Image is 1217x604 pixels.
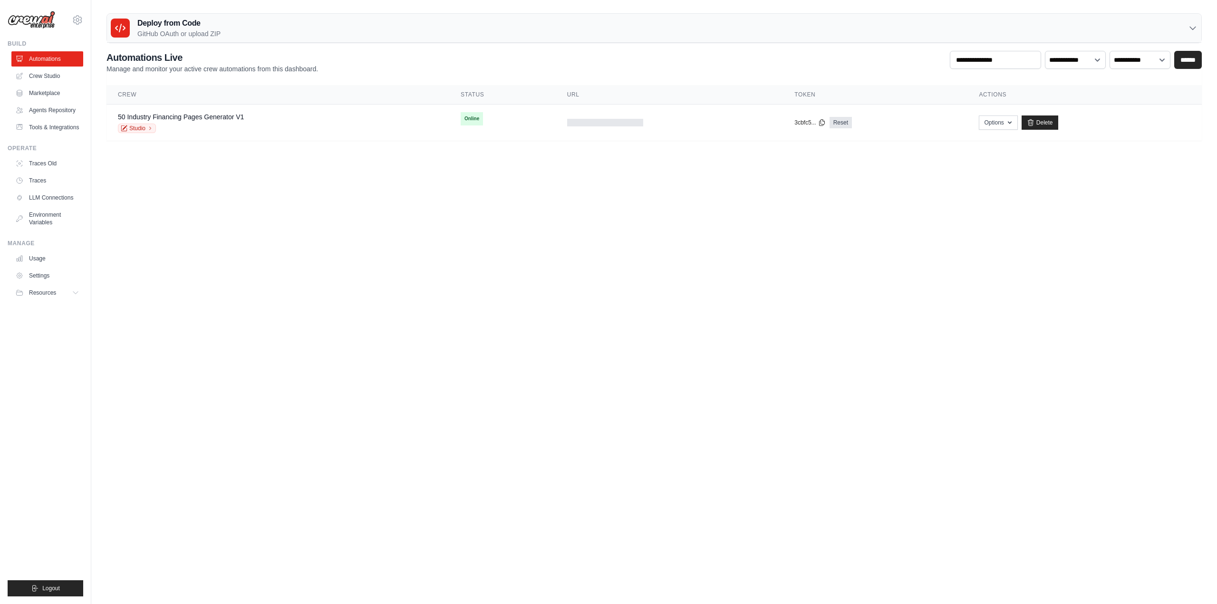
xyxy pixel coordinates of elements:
a: Traces Old [11,156,83,171]
button: Resources [11,285,83,300]
th: Status [449,85,556,105]
span: Resources [29,289,56,297]
p: Manage and monitor your active crew automations from this dashboard. [106,64,318,74]
a: Tools & Integrations [11,120,83,135]
th: Token [783,85,967,105]
a: Agents Repository [11,103,83,118]
div: Operate [8,144,83,152]
div: Manage [8,240,83,247]
h2: Automations Live [106,51,318,64]
a: Automations [11,51,83,67]
a: Crew Studio [11,68,83,84]
button: 3cbfc5... [794,119,825,126]
a: Studio [118,124,156,133]
a: Traces [11,173,83,188]
th: Actions [967,85,1202,105]
a: Settings [11,268,83,283]
span: Logout [42,585,60,592]
a: LLM Connections [11,190,83,205]
a: Usage [11,251,83,266]
button: Logout [8,580,83,596]
h3: Deploy from Code [137,18,221,29]
a: Marketplace [11,86,83,101]
img: Logo [8,11,55,29]
th: Crew [106,85,449,105]
a: 50 Industry Financing Pages Generator V1 [118,113,244,121]
a: Environment Variables [11,207,83,230]
span: Online [461,112,483,125]
a: Delete [1022,115,1058,130]
th: URL [556,85,783,105]
a: Reset [830,117,852,128]
button: Options [979,115,1017,130]
div: Build [8,40,83,48]
p: GitHub OAuth or upload ZIP [137,29,221,38]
